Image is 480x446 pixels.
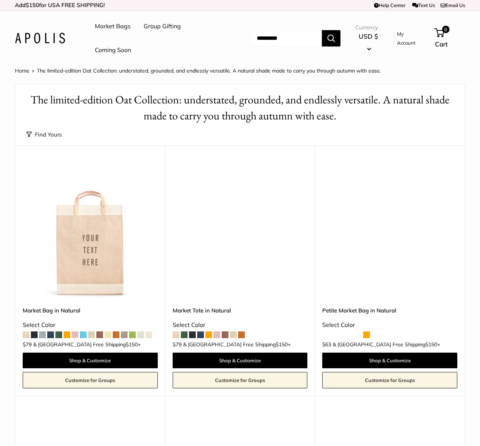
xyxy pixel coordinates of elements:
[442,26,449,33] span: 0
[322,372,457,388] a: Customize for Groups
[359,32,378,40] span: USD $
[173,372,308,388] a: Customize for Groups
[435,26,465,50] a: 0 Cart
[322,306,457,315] a: Petite Market Bag in Natural
[173,164,308,299] a: description_Make it yours with custom printed text.description_The Original Market bag in its 4 n...
[322,341,331,348] span: $63
[33,342,141,347] span: & [GEOGRAPHIC_DATA] Free Shipping +
[173,353,308,368] a: Shop & Customize
[23,341,32,348] span: $79
[374,2,406,8] a: Help Center
[183,342,291,347] span: & [GEOGRAPHIC_DATA] Free Shipping +
[251,30,322,46] input: Search...
[23,164,158,299] a: Market Bag in NaturalMarket Bag in Natural
[26,1,39,9] span: $150
[23,306,158,315] a: Market Bag in Natural
[23,372,158,388] a: Customize for Groups
[126,341,138,348] span: $150
[322,320,457,331] div: Select Color
[173,306,308,315] a: Market Tote in Natural
[26,92,454,124] h1: The limited-edition Oat Collection: understated, grounded, and endlessly versatile. A natural sha...
[37,67,381,74] span: The limited-edition Oat Collection: understated, grounded, and endlessly versatile. A natural sha...
[322,353,457,368] a: Shop & Customize
[355,31,381,54] button: USD $
[173,320,308,331] div: Select Color
[95,21,131,32] a: Market Bags
[412,2,435,8] a: Text Us
[144,21,181,32] a: Group Gifting
[322,164,457,299] a: Petite Market Bag in Naturaldescription_Effortless style that elevates every moment
[95,45,131,56] a: Coming Soon
[397,29,422,48] a: My Account
[26,129,62,140] button: Find Yours
[15,33,65,44] img: Apolis
[322,30,340,46] button: Search
[425,341,437,348] span: $150
[333,342,440,347] span: & [GEOGRAPHIC_DATA] Free Shipping +
[23,320,158,331] div: Select Color
[435,40,448,48] span: Cart
[441,2,465,8] a: Email Us
[173,341,182,348] span: $79
[23,353,158,368] a: Shop & Customize
[23,164,158,299] img: Market Bag in Natural
[276,341,288,348] span: $150
[355,22,381,33] span: Currency
[15,66,381,76] nav: Breadcrumb
[15,67,29,74] a: Home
